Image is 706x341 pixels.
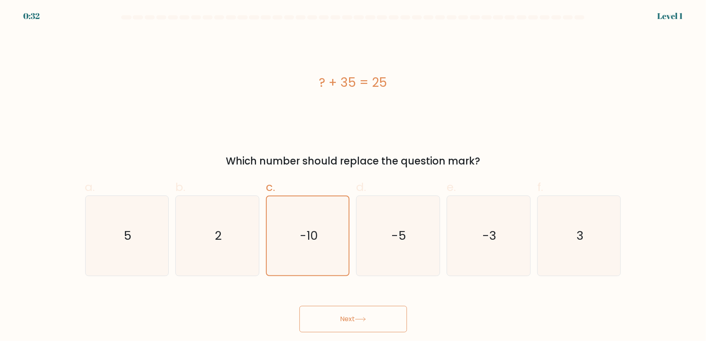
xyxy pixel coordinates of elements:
span: c. [266,179,275,195]
text: 3 [577,227,584,244]
button: Next [299,306,407,332]
text: -10 [300,227,318,244]
div: Which number should replace the question mark? [90,154,616,169]
div: ? + 35 = 25 [85,73,621,92]
span: b. [175,179,185,195]
span: f. [537,179,543,195]
span: d. [356,179,366,195]
text: -3 [482,227,496,244]
text: 5 [124,227,132,244]
span: e. [447,179,456,195]
text: -5 [392,227,407,244]
div: Level 1 [657,10,683,22]
div: 0:32 [23,10,40,22]
span: a. [85,179,95,195]
text: 2 [215,227,222,244]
